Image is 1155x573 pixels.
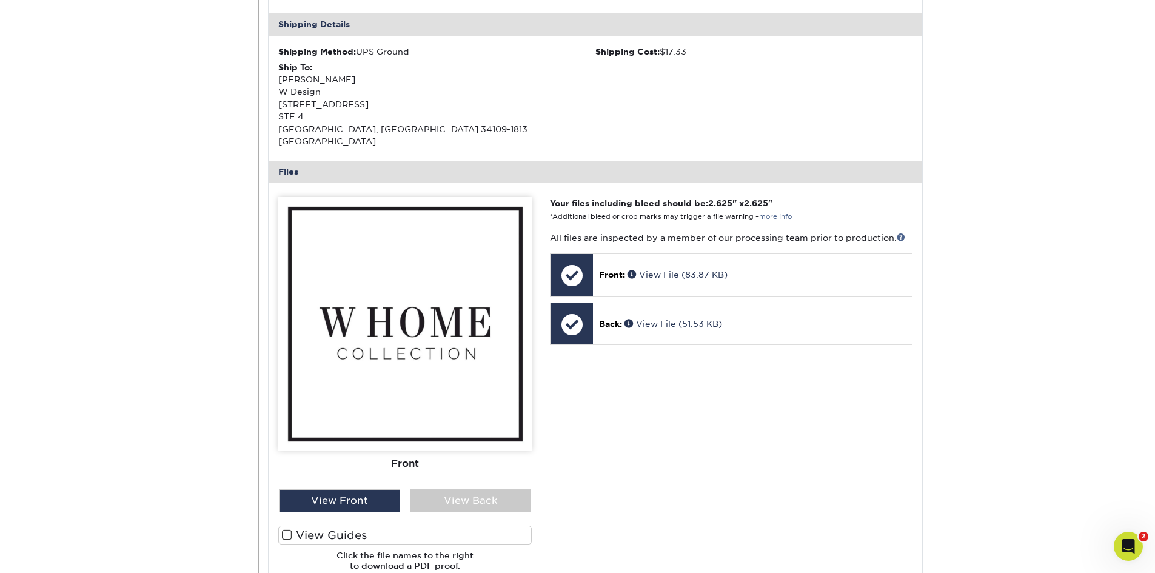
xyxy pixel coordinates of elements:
[708,198,732,208] span: 2.625
[595,47,660,56] strong: Shipping Cost:
[624,319,722,329] a: View File (51.53 KB)
[550,198,772,208] strong: Your files including bleed should be: " x "
[744,198,768,208] span: 2.625
[599,319,622,329] span: Back:
[278,62,312,72] strong: Ship To:
[550,232,912,244] p: All files are inspected by a member of our processing team prior to production.
[269,161,922,183] div: Files
[278,526,532,545] label: View Guides
[759,213,792,221] a: more info
[1114,532,1143,561] iframe: Intercom live chat
[278,45,595,58] div: UPS Ground
[278,61,595,148] div: [PERSON_NAME] W Design [STREET_ADDRESS] STE 4 [GEOGRAPHIC_DATA], [GEOGRAPHIC_DATA] 34109-1813 [GE...
[269,13,922,35] div: Shipping Details
[550,213,792,221] small: *Additional bleed or crop marks may trigger a file warning –
[410,489,531,512] div: View Back
[278,451,532,477] div: Front
[1139,532,1148,541] span: 2
[279,489,400,512] div: View Front
[278,47,356,56] strong: Shipping Method:
[595,45,912,58] div: $17.33
[599,270,625,280] span: Front:
[628,270,728,280] a: View File (83.87 KB)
